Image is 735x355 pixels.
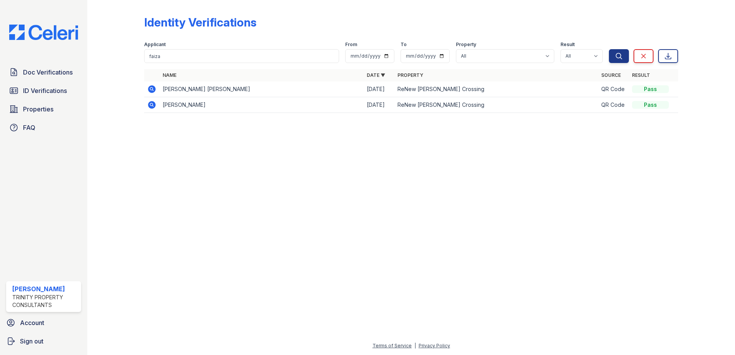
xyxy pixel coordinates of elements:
a: Date ▼ [367,72,385,78]
div: Pass [632,85,669,93]
label: From [345,41,357,48]
a: Result [632,72,650,78]
span: ID Verifications [23,86,67,95]
a: Source [601,72,621,78]
img: CE_Logo_Blue-a8612792a0a2168367f1c8372b55b34899dd931a85d93a1a3d3e32e68fde9ad4.png [3,25,84,40]
span: Doc Verifications [23,68,73,77]
td: [PERSON_NAME] [PERSON_NAME] [160,81,364,97]
label: Result [560,41,575,48]
a: Account [3,315,84,330]
a: ID Verifications [6,83,81,98]
a: Privacy Policy [419,343,450,348]
td: [DATE] [364,97,394,113]
div: | [414,343,416,348]
input: Search by name or phone number [144,49,339,63]
label: Property [456,41,476,48]
span: Account [20,318,44,327]
div: Identity Verifications [144,15,256,29]
div: [PERSON_NAME] [12,284,78,294]
a: Doc Verifications [6,65,81,80]
a: Sign out [3,333,84,349]
div: Trinity Property Consultants [12,294,78,309]
label: Applicant [144,41,166,48]
td: QR Code [598,97,629,113]
span: FAQ [23,123,35,132]
label: To [401,41,407,48]
td: [PERSON_NAME] [160,97,364,113]
a: FAQ [6,120,81,135]
td: [DATE] [364,81,394,97]
a: Terms of Service [372,343,412,348]
td: ReNew [PERSON_NAME] Crossing [394,81,599,97]
div: Pass [632,101,669,109]
a: Name [163,72,176,78]
td: ReNew [PERSON_NAME] Crossing [394,97,599,113]
span: Properties [23,105,53,114]
a: Properties [6,101,81,117]
span: Sign out [20,337,43,346]
td: QR Code [598,81,629,97]
a: Property [397,72,423,78]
